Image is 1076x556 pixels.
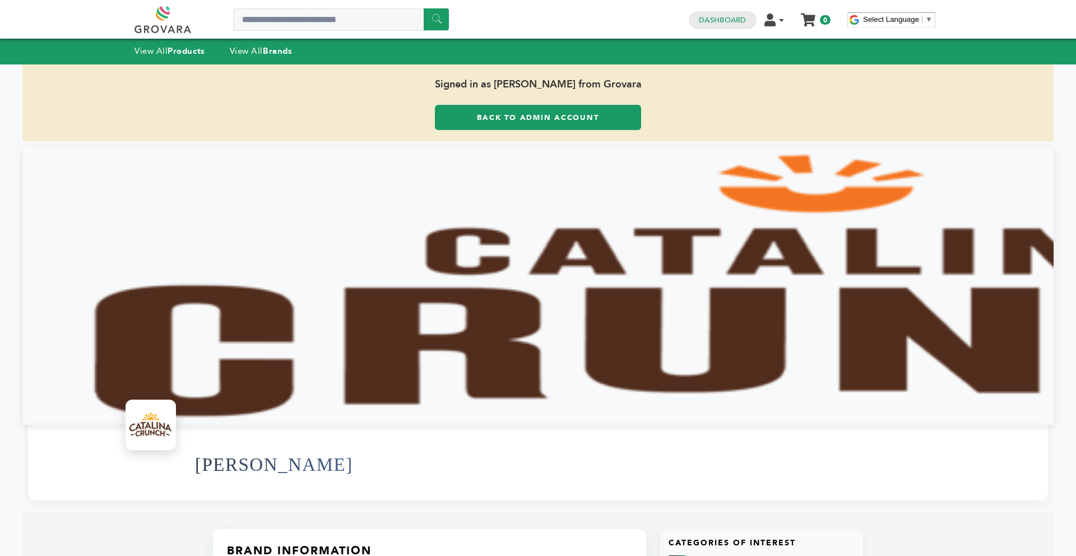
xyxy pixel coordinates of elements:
a: Dashboard [699,15,746,25]
h1: [PERSON_NAME] [195,437,353,492]
strong: Products [168,45,205,57]
a: Select Language​ [863,15,933,24]
input: Search a product or brand... [233,8,449,31]
a: View AllBrands [230,45,293,57]
span: ▼ [925,15,933,24]
span: 0 [820,15,831,25]
strong: Brands [263,45,292,57]
a: Back to Admin Account [435,105,641,130]
a: My Cart [802,10,815,22]
a: View AllProducts [134,45,205,57]
img: Catalina Snacks Logo [128,402,173,447]
span: Select Language [863,15,919,24]
span: Signed in as [PERSON_NAME] from Grovara [22,64,1054,105]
